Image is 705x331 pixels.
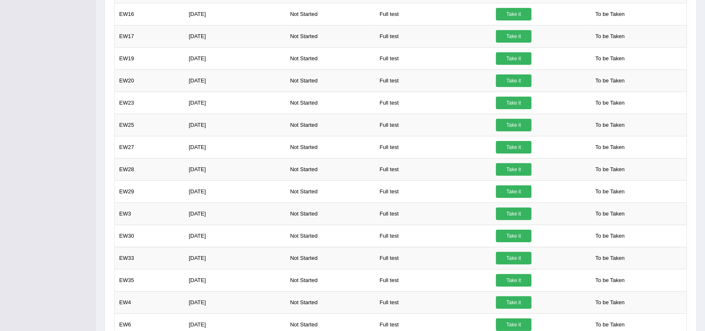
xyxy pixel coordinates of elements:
td: Not Started [286,158,375,180]
span: To be Taken [591,274,629,287]
span: To be Taken [591,185,629,198]
td: Full test [375,180,491,203]
td: EW19 [115,47,184,69]
span: To be Taken [591,52,629,65]
td: [DATE] [184,203,285,225]
td: Not Started [286,69,375,92]
td: Not Started [286,291,375,313]
span: To be Taken [591,30,629,43]
a: Take it [496,208,531,220]
td: Full test [375,69,491,92]
td: [DATE] [184,136,285,158]
a: Take it [496,274,531,287]
a: Take it [496,74,531,87]
td: Full test [375,3,491,25]
span: To be Taken [591,230,629,242]
a: Take it [496,252,531,264]
td: Not Started [286,180,375,203]
td: Not Started [286,92,375,114]
td: EW35 [115,269,184,291]
td: EW4 [115,291,184,313]
td: EW33 [115,247,184,269]
td: Not Started [286,225,375,247]
span: To be Taken [591,141,629,154]
span: To be Taken [591,163,629,176]
td: [DATE] [184,47,285,69]
td: [DATE] [184,69,285,92]
a: Take it [496,8,531,21]
span: To be Taken [591,208,629,220]
td: Full test [375,247,491,269]
span: To be Taken [591,119,629,131]
span: To be Taken [591,74,629,87]
td: EW16 [115,3,184,25]
a: Take it [496,97,531,109]
td: Full test [375,47,491,69]
span: To be Taken [591,252,629,264]
a: Take it [496,185,531,198]
td: Not Started [286,269,375,291]
td: EW30 [115,225,184,247]
a: Take it [496,230,531,242]
td: [DATE] [184,291,285,313]
td: Not Started [286,136,375,158]
td: Not Started [286,3,375,25]
td: [DATE] [184,247,285,269]
td: EW27 [115,136,184,158]
td: EW20 [115,69,184,92]
td: EW25 [115,114,184,136]
td: Not Started [286,114,375,136]
span: To be Taken [591,8,629,21]
td: [DATE] [184,25,285,47]
td: Full test [375,158,491,180]
td: Not Started [286,203,375,225]
td: EW29 [115,180,184,203]
td: Full test [375,92,491,114]
a: Take it [496,163,531,176]
td: [DATE] [184,225,285,247]
span: To be Taken [591,97,629,109]
td: Full test [375,136,491,158]
a: Take it [496,52,531,65]
a: Take it [496,119,531,131]
td: [DATE] [184,158,285,180]
td: [DATE] [184,180,285,203]
td: Not Started [286,247,375,269]
td: [DATE] [184,92,285,114]
td: Not Started [286,25,375,47]
td: Full test [375,225,491,247]
td: EW23 [115,92,184,114]
td: EW28 [115,158,184,180]
td: Not Started [286,47,375,69]
td: [DATE] [184,269,285,291]
td: Full test [375,25,491,47]
td: [DATE] [184,114,285,136]
a: Take it [496,296,531,309]
span: To be Taken [591,296,629,309]
td: Full test [375,114,491,136]
a: Take it [496,30,531,43]
td: EW17 [115,25,184,47]
td: Full test [375,291,491,313]
td: Full test [375,269,491,291]
td: EW3 [115,203,184,225]
td: [DATE] [184,3,285,25]
span: To be Taken [591,318,629,331]
a: Take it [496,141,531,154]
a: Take it [496,318,531,331]
td: Full test [375,203,491,225]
